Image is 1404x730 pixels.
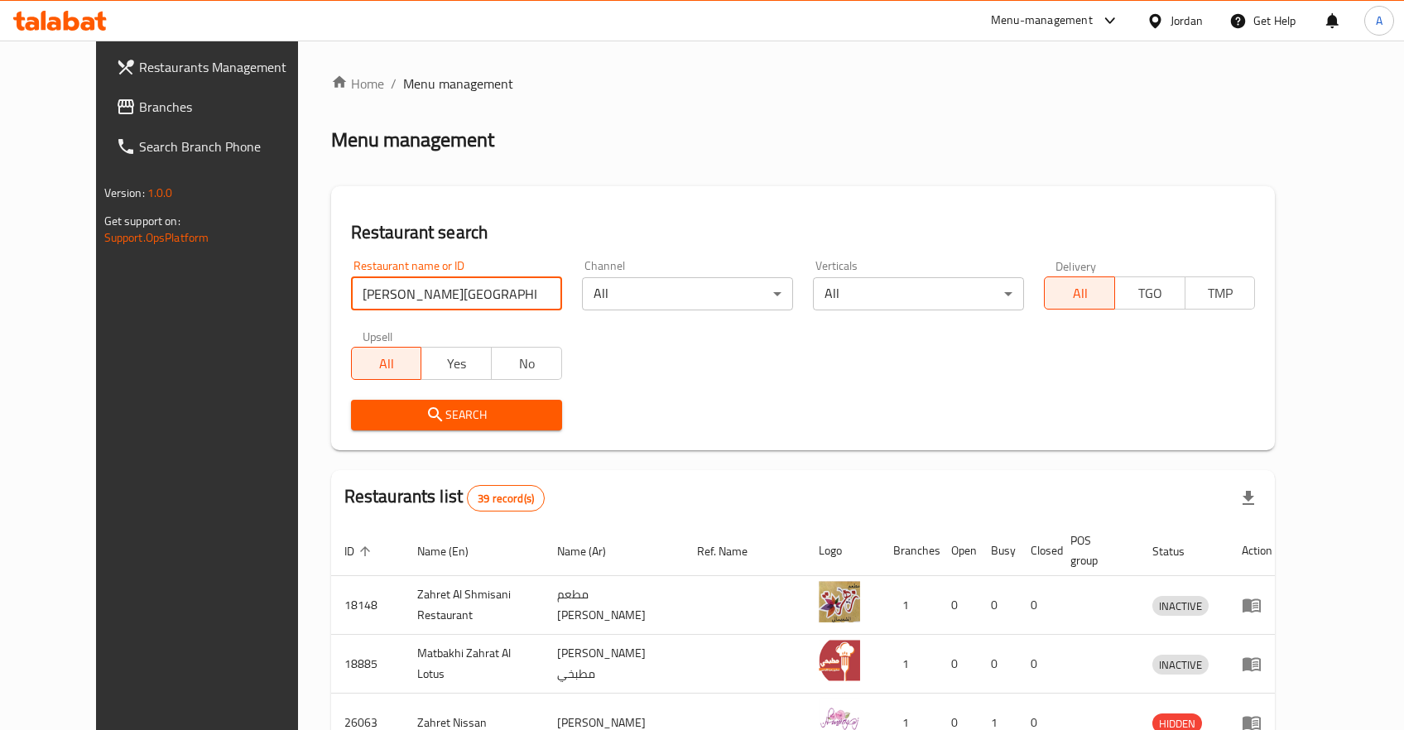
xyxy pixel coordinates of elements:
button: TMP [1185,276,1256,310]
td: 0 [1017,635,1057,694]
span: All [1051,281,1108,305]
span: Name (En) [417,541,490,561]
a: Restaurants Management [103,47,330,87]
span: Name (Ar) [557,541,627,561]
span: ID [344,541,376,561]
span: POS group [1070,531,1119,570]
button: TGO [1114,276,1185,310]
button: Search [351,400,562,430]
td: 0 [938,576,978,635]
h2: Restaurants list [344,484,545,511]
a: Support.OpsPlatform [104,227,209,248]
h2: Restaurant search [351,220,1256,245]
img: Matbakhi Zahrat Al Lotus [819,640,860,681]
td: Matbakhi Zahrat Al Lotus [404,635,544,694]
a: Search Branch Phone [103,127,330,166]
div: All [813,277,1024,310]
button: All [1044,276,1115,310]
td: 1 [880,576,938,635]
button: Yes [421,347,492,380]
span: 1.0.0 [147,182,173,204]
span: INACTIVE [1152,656,1209,675]
span: Search Branch Phone [139,137,317,156]
li: / [391,74,397,94]
th: Busy [978,526,1017,576]
td: 0 [978,635,1017,694]
th: Branches [880,526,938,576]
div: Menu-management [991,11,1093,31]
td: 0 [1017,576,1057,635]
span: Search [364,405,549,425]
label: Upsell [363,330,393,342]
a: Home [331,74,384,94]
span: Ref. Name [697,541,769,561]
span: A [1376,12,1382,30]
div: Jordan [1171,12,1203,30]
div: Export file [1228,478,1268,518]
button: No [491,347,562,380]
a: Branches [103,87,330,127]
th: Logo [805,526,880,576]
td: مطعم [PERSON_NAME] [544,576,684,635]
td: 18885 [331,635,404,694]
nav: breadcrumb [331,74,1276,94]
h2: Menu management [331,127,494,153]
th: Action [1228,526,1286,576]
label: Delivery [1055,260,1097,271]
td: 0 [978,576,1017,635]
div: Menu [1242,654,1272,674]
span: 39 record(s) [468,491,544,507]
div: INACTIVE [1152,655,1209,675]
div: All [582,277,793,310]
span: TMP [1192,281,1249,305]
td: 18148 [331,576,404,635]
span: Status [1152,541,1206,561]
td: 0 [938,635,978,694]
span: Get support on: [104,210,180,232]
td: [PERSON_NAME] مطبخي [544,635,684,694]
td: Zahret Al Shmisani Restaurant [404,576,544,635]
div: Menu [1242,595,1272,615]
img: Zahret Al Shmisani Restaurant [819,581,860,622]
span: INACTIVE [1152,597,1209,616]
span: All [358,352,416,376]
span: Menu management [403,74,513,94]
span: Version: [104,182,145,204]
div: Total records count [467,485,545,511]
span: No [498,352,555,376]
th: Open [938,526,978,576]
span: Branches [139,97,317,117]
div: INACTIVE [1152,596,1209,616]
th: Closed [1017,526,1057,576]
span: TGO [1122,281,1179,305]
button: All [351,347,422,380]
input: Search for restaurant name or ID.. [351,277,562,310]
span: Yes [428,352,485,376]
td: 1 [880,635,938,694]
span: Restaurants Management [139,57,317,77]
